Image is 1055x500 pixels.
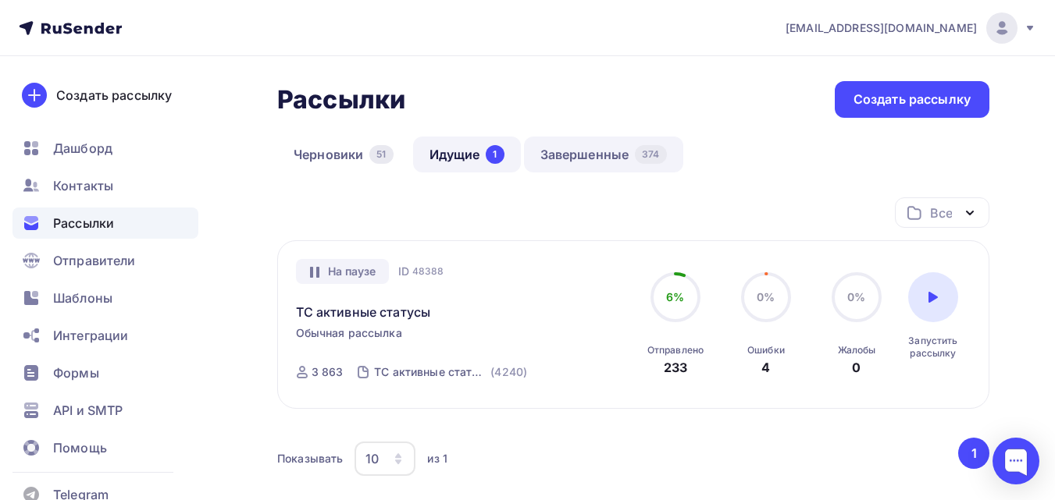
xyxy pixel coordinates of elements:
[956,438,990,469] ul: Pagination
[12,282,198,314] a: Шаблоны
[296,259,389,284] div: На паузе
[312,364,344,380] div: 3 863
[786,12,1036,44] a: [EMAIL_ADDRESS][DOMAIN_NAME]
[847,290,865,303] span: 0%
[958,438,989,469] button: Go to page 1
[647,344,704,356] div: Отправлено
[277,84,405,115] h2: Рассылки
[53,251,136,270] span: Отправители
[53,326,128,345] span: Интеграции
[53,289,112,307] span: Шаблоны
[53,139,112,158] span: Дашборд
[365,449,379,468] div: 10
[372,360,529,385] a: ТС активные статусы (4240)
[374,364,487,380] div: ТС активные статусы
[56,86,172,105] div: Создать рассылку
[398,264,409,279] span: ID
[635,145,666,164] div: 374
[354,441,416,477] button: 10
[12,170,198,201] a: Контакты
[930,204,952,222] div: Все
[486,145,504,164] div: 1
[277,137,410,172] a: Черновики51
[412,264,444,279] span: 48388
[12,245,198,276] a: Отправители
[852,358,861,377] div: 0
[838,344,876,356] div: Жалобы
[53,438,107,457] span: Помощь
[53,176,113,195] span: Контакты
[369,145,393,164] div: 51
[908,335,958,360] div: Запустить рассылку
[296,303,431,321] a: ТС активные статусы
[12,357,198,388] a: Формы
[490,364,527,380] div: (4240)
[277,451,343,466] div: Показывать
[761,358,770,377] div: 4
[664,358,687,377] div: 233
[427,451,447,466] div: из 1
[12,207,198,239] a: Рассылки
[895,197,989,228] button: Все
[524,137,683,172] a: Завершенные374
[12,133,198,164] a: Дашборд
[747,344,785,356] div: Ошибки
[53,363,99,382] span: Формы
[786,20,977,36] span: [EMAIL_ADDRESS][DOMAIN_NAME]
[666,290,684,303] span: 6%
[413,137,521,172] a: Идущие1
[53,214,114,232] span: Рассылки
[296,325,402,341] span: Обычная рассылка
[757,290,775,303] span: 0%
[854,90,971,108] div: Создать рассылку
[53,401,123,420] span: API и SMTP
